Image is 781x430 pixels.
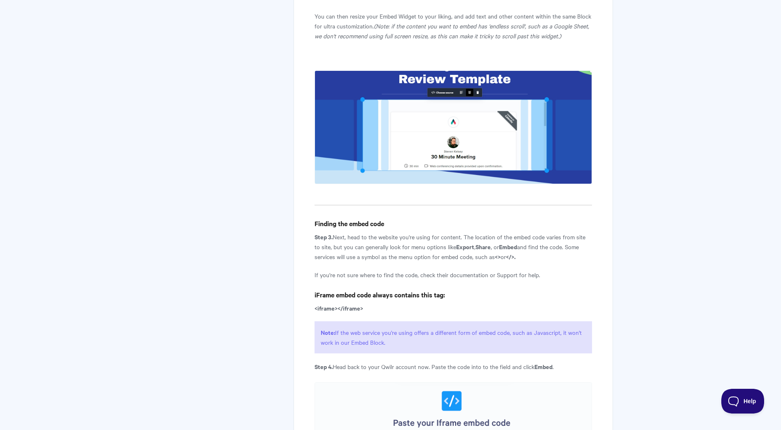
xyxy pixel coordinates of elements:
[315,290,592,300] h4: iFrame embed code always contains this tag:
[315,11,592,41] p: You can then resize your Embed Widget to your liking, and add text and other content within the s...
[476,242,491,251] strong: Share
[456,242,474,251] strong: Export
[315,232,333,241] strong: Step 3.
[315,362,592,372] p: Head back to your Qwilr account now. Paste the code into to the field and click .
[315,22,589,40] em: (Note: if the content you want to embed has 'endless scroll', such as a Google Sheet, we don't re...
[534,362,553,371] b: Embed
[315,218,592,229] h4: Finding the embed code
[499,242,517,251] strong: Embed
[315,232,592,262] p: Next, head to the website you're using for content. The location of the embed code varies from si...
[506,252,515,261] strong: </>.
[315,304,363,312] strong: <iframe></iframe>
[315,362,333,371] strong: Step 4.
[721,389,765,414] iframe: Toggle Customer Support
[315,321,592,353] p: If the web service you're using offers a different form of embed code, such as Javascript, it won...
[315,270,592,280] p: If you're not sure where to find the code, check their documentation or Support for help.
[495,252,501,261] strong: <>
[321,328,335,337] strong: Note:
